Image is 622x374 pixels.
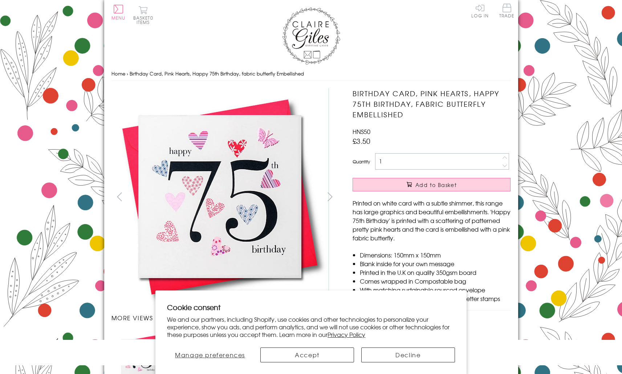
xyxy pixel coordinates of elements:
[167,316,455,338] p: We and our partners, including Shopify, use cookies and other technologies to personalize your ex...
[133,6,153,24] button: Basket0 items
[322,188,338,205] button: next
[360,251,511,259] li: Dimensions: 150mm x 150mm
[167,302,455,312] h2: Cookie consent
[360,285,511,294] li: With matching sustainable sourced envelope
[111,188,128,205] button: prev
[111,15,126,21] span: Menu
[499,4,515,18] span: Trade
[353,199,511,242] p: Printed on white card with a subtle shimmer, this range has large graphics and beautiful embellis...
[338,88,556,306] img: Birthday Card, Pink Hearts, Happy 75th Birthday, fabric butterfly Embellished
[360,259,511,268] li: Blank inside for your own message
[353,88,511,119] h1: Birthday Card, Pink Hearts, Happy 75th Birthday, fabric butterfly Embellished
[111,66,511,81] nav: breadcrumbs
[328,330,365,339] a: Privacy Policy
[353,127,370,136] span: HNS50
[111,5,126,20] button: Menu
[282,7,340,65] img: Claire Giles Greetings Cards
[360,268,511,277] li: Printed in the U.K on quality 350gsm board
[471,4,489,18] a: Log In
[130,70,304,77] span: Birthday Card, Pink Hearts, Happy 75th Birthday, fabric butterfly Embellished
[175,350,245,359] span: Manage preferences
[353,136,370,146] span: £3.50
[260,347,354,362] button: Accept
[415,181,457,188] span: Add to Basket
[353,158,370,165] label: Quantity
[353,178,511,191] button: Add to Basket
[137,15,153,25] span: 0 items
[499,4,515,19] a: Trade
[361,347,455,362] button: Decline
[111,70,125,77] a: Home
[167,347,253,362] button: Manage preferences
[360,277,511,285] li: Comes wrapped in Compostable bag
[111,313,338,322] h3: More views
[127,70,128,77] span: ›
[111,88,329,306] img: Birthday Card, Pink Hearts, Happy 75th Birthday, fabric butterfly Embellished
